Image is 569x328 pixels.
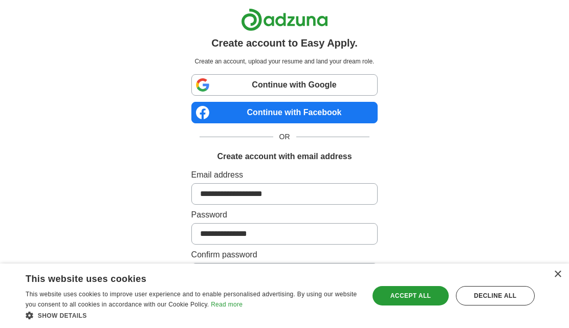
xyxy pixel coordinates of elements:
[211,301,243,308] a: Read more, opens a new window
[26,291,357,308] span: This website uses cookies to improve user experience and to enable personalised advertising. By u...
[211,35,358,51] h1: Create account to Easy Apply.
[241,8,328,31] img: Adzuna logo
[191,249,378,261] label: Confirm password
[26,270,333,285] div: This website uses cookies
[26,310,359,320] div: Show details
[191,74,378,96] a: Continue with Google
[191,102,378,123] a: Continue with Facebook
[38,312,87,319] span: Show details
[217,150,352,163] h1: Create account with email address
[456,286,535,305] div: Decline all
[554,271,561,278] div: Close
[373,286,448,305] div: Accept all
[191,209,378,221] label: Password
[273,132,296,142] span: OR
[191,169,378,181] label: Email address
[193,57,376,66] p: Create an account, upload your resume and land your dream role.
